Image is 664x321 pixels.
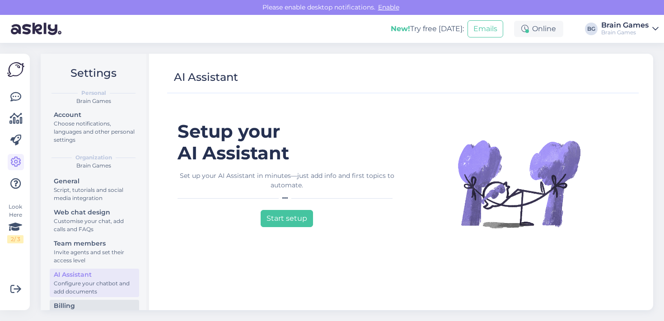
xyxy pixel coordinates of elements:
button: Start setup [261,210,313,227]
div: Configure your chatbot and add documents [54,279,135,296]
div: Try free [DATE]: [391,23,464,34]
div: Choose notifications, languages and other personal settings [54,120,135,144]
div: Online [514,21,563,37]
b: New! [391,24,410,33]
a: Web chat designCustomise your chat, add calls and FAQs [50,206,139,235]
div: Brain Games [48,162,139,170]
span: Enable [375,3,402,11]
a: GeneralScript, tutorials and social media integration [50,175,139,204]
div: AI Assistant [54,270,135,279]
div: Look Here [7,203,23,243]
div: General [54,177,135,186]
a: Team membersInvite agents and set their access level [50,237,139,266]
h2: Settings [48,65,139,82]
div: Web chat design [54,208,135,217]
div: Account [54,110,135,120]
div: Set up your AI Assistant in minutes—just add info and first topics to automate. [178,171,396,190]
div: 2 / 3 [7,235,23,243]
a: AccountChoose notifications, languages and other personal settings [50,109,139,145]
img: Illustration [456,121,582,247]
div: AI Assistant [174,69,238,86]
h1: Setup your AI Assistant [178,121,396,164]
a: AI AssistantConfigure your chatbot and add documents [50,269,139,297]
div: Script, tutorials and social media integration [54,186,135,202]
div: Invite agents and set their access level [54,248,135,265]
div: Customise your chat, add calls and FAQs [54,217,135,233]
div: Brain Games [601,22,649,29]
div: Brain Games [48,97,139,105]
img: Askly Logo [7,61,24,78]
div: Team members [54,239,135,248]
button: Emails [468,20,503,37]
b: Personal [81,89,106,97]
div: Brain Games [601,29,649,36]
div: BG [585,23,598,35]
div: Billing [54,301,135,311]
b: Organization [75,154,112,162]
a: Brain GamesBrain Games [601,22,659,36]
